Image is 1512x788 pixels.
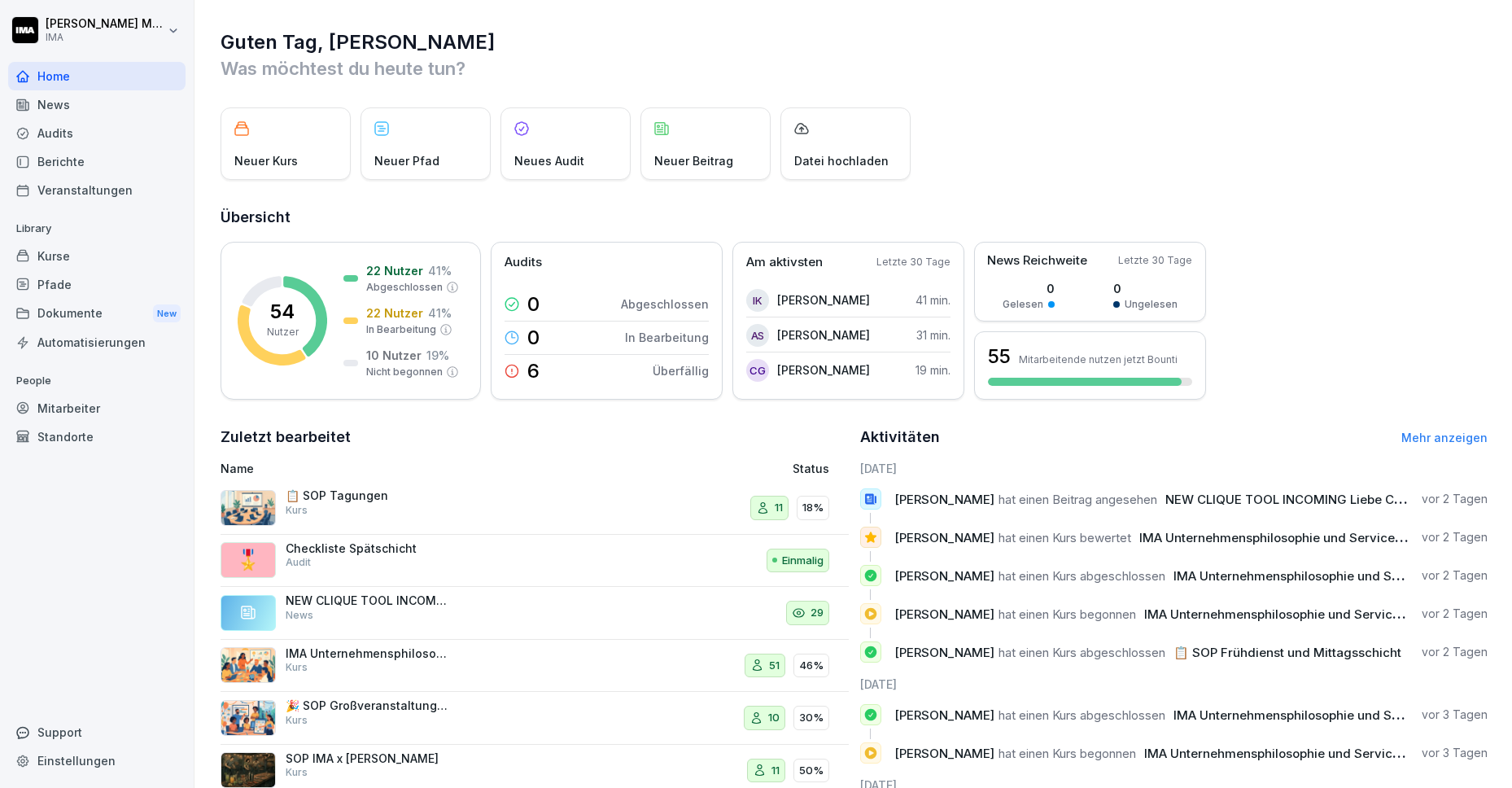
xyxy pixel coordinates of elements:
img: kzsvenh8ofcu3ay3unzulj3q.png [221,490,276,526]
p: 41 % [428,304,452,322]
p: vor 3 Tagen [1422,707,1488,723]
p: Einmalig [782,553,824,569]
span: [PERSON_NAME] [894,530,994,545]
p: 11 [771,763,780,779]
p: Status [793,460,829,477]
p: 🎉 SOP Großveranstaltungen [286,698,448,713]
div: Support [8,718,186,746]
p: Kurs [286,503,308,518]
p: Audits [505,253,542,272]
div: CG [746,359,769,382]
p: Name [221,460,613,477]
span: [PERSON_NAME] [894,746,994,761]
a: Mehr anzeigen [1401,431,1488,444]
p: 46% [799,658,824,674]
p: 41 % [428,262,452,279]
p: Abgeschlossen [621,295,709,313]
p: 54 [270,302,295,322]
p: [PERSON_NAME] [777,326,870,344]
span: hat einen Kurs begonnen [999,606,1136,622]
a: Mitarbeiter [8,394,186,422]
p: Audit [286,555,311,570]
span: IMA Unternehmensphilosophie und Servicekultur [1139,530,1428,545]
p: [PERSON_NAME] Milanovska [46,17,164,31]
p: Abgeschlossen [366,280,443,295]
p: Gelesen [1003,297,1043,312]
a: Kurse [8,242,186,270]
p: Neuer Kurs [234,152,298,169]
span: [PERSON_NAME] [894,645,994,660]
p: 31 min. [916,326,950,344]
h6: [DATE] [860,676,1488,693]
div: New [153,304,181,323]
p: vor 2 Tagen [1422,491,1488,507]
div: Home [8,62,186,90]
p: 11 [775,500,783,516]
p: 29 [811,605,824,621]
a: Berichte [8,147,186,176]
p: News [286,608,313,623]
p: 0 [1113,280,1178,297]
p: Letzte 30 Tage [876,255,950,269]
p: Ungelesen [1125,297,1178,312]
a: NEW CLIQUE TOOL INCOMING Liebe Clique, wir probieren etwas Neues aus: ein Kommunikationstool, das... [221,587,849,640]
h1: Guten Tag, [PERSON_NAME] [221,29,1488,55]
p: 18% [802,500,824,516]
p: Nicht begonnen [366,365,443,379]
span: hat einen Kurs abgeschlossen [999,707,1165,723]
p: SOP IMA x [PERSON_NAME] [286,751,448,766]
span: IMA Unternehmensphilosophie und Servicekultur [1173,707,1462,723]
p: Neues Audit [514,152,584,169]
p: Letzte 30 Tage [1118,253,1192,268]
div: News [8,90,186,119]
p: vor 2 Tagen [1422,644,1488,660]
div: Dokumente [8,299,186,329]
p: 🎖️ [236,545,260,575]
p: Überfällig [653,362,709,379]
p: 22 Nutzer [366,262,423,279]
span: [PERSON_NAME] [894,707,994,723]
p: 0 [1003,280,1055,297]
p: 19 % [426,347,449,364]
p: Am aktivsten [746,253,823,272]
a: 🎖️Checkliste SpätschichtAuditEinmalig [221,535,849,588]
a: 🎉 SOP GroßveranstaltungenKurs1030% [221,692,849,745]
p: NEW CLIQUE TOOL INCOMING Liebe Clique, wir probieren etwas Neues aus: ein Kommunikationstool, das... [286,593,448,608]
h2: Aktivitäten [860,426,940,449]
span: hat einen Kurs begonnen [999,746,1136,761]
p: In Bearbeitung [366,322,436,337]
a: DokumenteNew [8,299,186,329]
h2: Übersicht [221,206,1488,229]
p: 6 [527,361,540,381]
span: hat einen Kurs bewertet [999,530,1131,545]
a: Einstellungen [8,746,186,775]
h6: [DATE] [860,460,1488,477]
p: Datei hochladen [794,152,889,169]
p: 0 [527,328,540,348]
p: IMA Unternehmensphilosophie und Servicekultur [286,646,448,661]
span: IMA Unternehmensphilosophie und Servicekultur [1173,568,1462,584]
a: Standorte [8,422,186,451]
a: 📋 SOP TagungenKurs1118% [221,482,849,535]
span: [PERSON_NAME] [894,492,994,507]
p: 30% [799,710,824,726]
a: Veranstaltungen [8,176,186,204]
p: Nutzer [267,325,299,339]
span: IMA Unternehmensphilosophie und Servicekultur [1144,606,1433,622]
p: Neuer Beitrag [654,152,733,169]
img: k920q2kxqkpf9nh0exouj9ua.png [221,700,276,736]
span: [PERSON_NAME] [894,606,994,622]
p: 50% [799,763,824,779]
span: 📋 SOP Frühdienst und Mittagsschicht [1173,645,1401,660]
span: IMA Unternehmensphilosophie und Servicekultur [1144,746,1433,761]
div: Automatisierungen [8,328,186,357]
p: Library [8,216,186,242]
p: vor 2 Tagen [1422,529,1488,545]
p: vor 2 Tagen [1422,606,1488,622]
img: pgbxh3j2jx2dxevkpx4vwmhp.png [221,647,276,683]
a: Pfade [8,270,186,299]
p: Neuer Pfad [374,152,439,169]
p: Checkliste Spätschicht [286,541,448,556]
